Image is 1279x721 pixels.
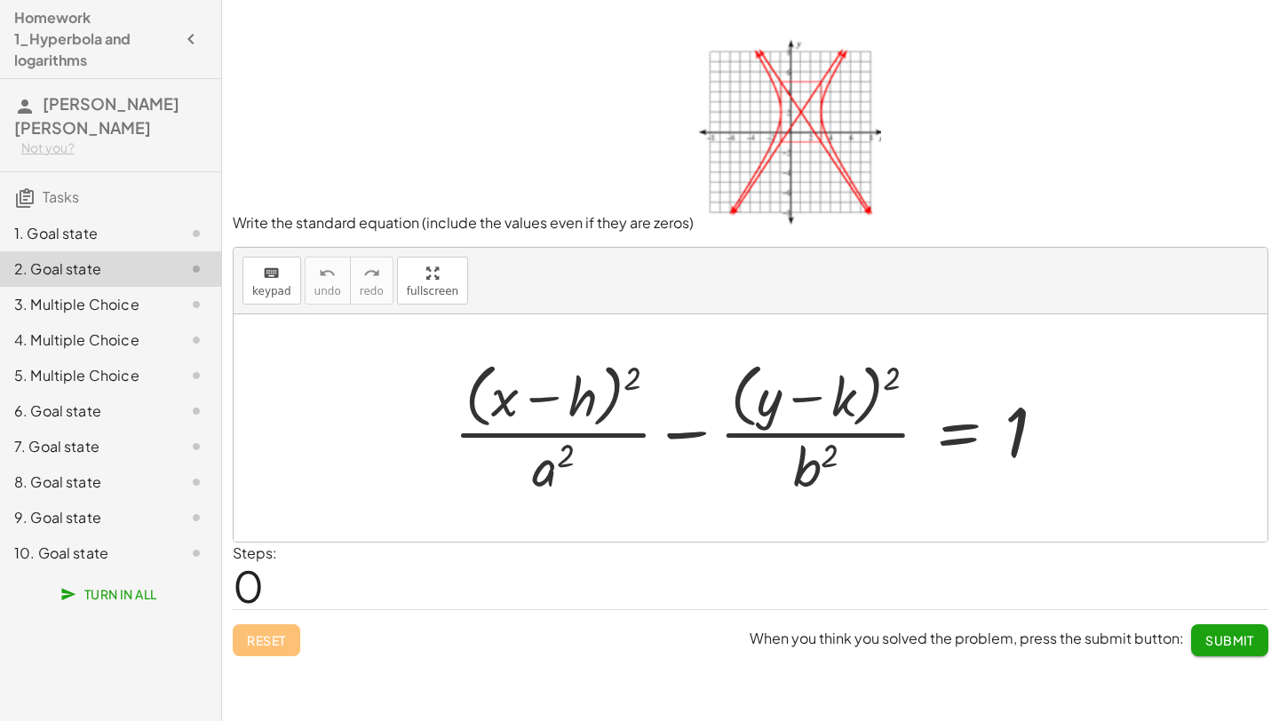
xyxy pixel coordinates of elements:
img: 238990a44310546871f3f4380d17ca2b5005e65246ea4ca8d317ec10939e4e0e.png [694,33,881,228]
div: 10. Goal state [14,543,157,564]
div: 2. Goal state [14,258,157,280]
i: keyboard [263,263,280,284]
button: Turn In All [50,578,171,610]
span: Submit [1205,632,1254,648]
button: fullscreen [397,257,468,305]
i: Task not started. [186,329,207,351]
span: Turn In All [64,586,157,602]
div: 8. Goal state [14,471,157,493]
span: keypad [252,285,291,297]
span: Tasks [43,187,79,206]
span: When you think you solved the problem, press the submit button: [750,629,1184,647]
i: Task not started. [186,436,207,457]
div: 1. Goal state [14,223,157,244]
div: 7. Goal state [14,436,157,457]
div: 9. Goal state [14,507,157,528]
i: Task not started. [186,258,207,280]
span: 0 [233,559,264,613]
button: redoredo [350,257,393,305]
i: Task not started. [186,365,207,386]
div: 6. Goal state [14,400,157,422]
i: Task not started. [186,294,207,315]
button: keyboardkeypad [242,257,301,305]
i: undo [319,263,336,284]
button: undoundo [305,257,351,305]
i: Task not started. [186,400,207,422]
div: 5. Multiple Choice [14,365,157,386]
i: Task not started. [186,471,207,493]
i: Task not started. [186,223,207,244]
i: Task not started. [186,507,207,528]
div: Not you? [21,139,207,157]
div: 4. Multiple Choice [14,329,157,351]
label: Steps: [233,543,277,562]
div: 3. Multiple Choice [14,294,157,315]
span: fullscreen [407,285,458,297]
i: redo [363,263,380,284]
span: redo [360,285,384,297]
span: undo [314,285,341,297]
h4: Homework 1_Hyperbola and logarithms [14,7,175,71]
p: Write the standard equation (include the values even if they are zeros) [233,33,1268,233]
span: [PERSON_NAME] [PERSON_NAME] [14,93,179,138]
i: Task not started. [186,543,207,564]
button: Submit [1191,624,1268,656]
